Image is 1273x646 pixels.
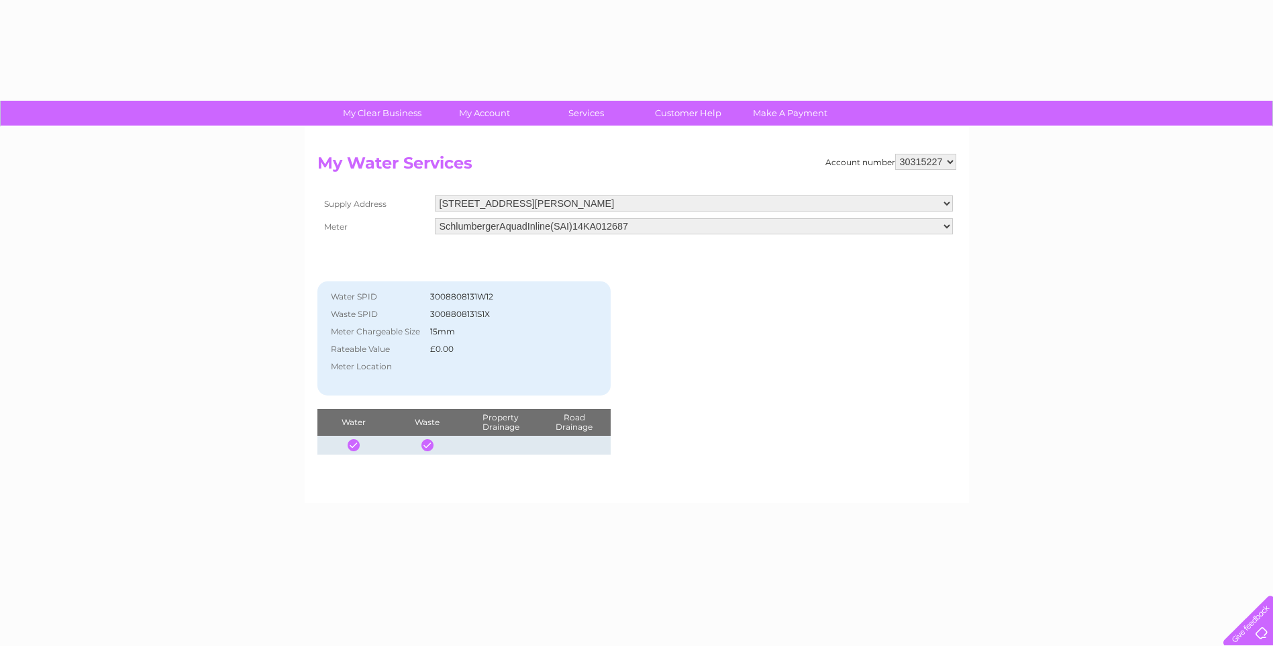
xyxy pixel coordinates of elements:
th: Road Drainage [538,409,611,436]
a: Customer Help [633,101,744,126]
th: Water [317,409,391,436]
th: Property Drainage [464,409,537,436]
th: Water SPID [324,288,427,306]
a: Make A Payment [735,101,846,126]
th: Rateable Value [324,340,427,358]
td: 3008808131W12 [427,288,581,306]
td: £0.00 [427,340,581,358]
th: Waste SPID [324,306,427,323]
th: Supply Address [317,192,431,215]
td: 15mm [427,323,581,340]
th: Meter Location [324,358,427,375]
th: Meter Chargeable Size [324,323,427,340]
a: My Account [429,101,540,126]
div: Account number [825,154,956,170]
a: My Clear Business [327,101,438,126]
h2: My Water Services [317,154,956,179]
a: Services [531,101,642,126]
th: Waste [391,409,464,436]
th: Meter [317,215,431,238]
td: 3008808131S1X [427,306,581,323]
